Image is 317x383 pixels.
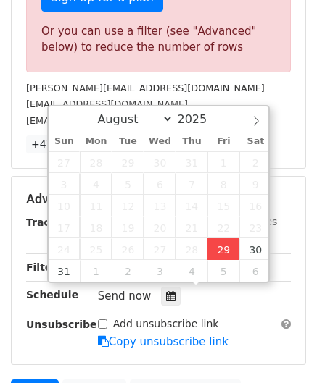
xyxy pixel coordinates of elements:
span: August 17, 2025 [49,216,81,238]
span: August 11, 2025 [80,195,112,216]
span: September 6, 2025 [239,260,271,282]
strong: Tracking [26,216,75,228]
span: July 31, 2025 [176,151,207,173]
span: August 26, 2025 [112,238,144,260]
span: August 29, 2025 [207,238,239,260]
span: August 2, 2025 [239,151,271,173]
span: September 5, 2025 [207,260,239,282]
strong: Schedule [26,289,78,300]
span: August 18, 2025 [80,216,112,238]
a: Copy unsubscribe link [98,335,229,348]
span: July 29, 2025 [112,151,144,173]
span: Tue [112,137,144,146]
small: [PERSON_NAME][EMAIL_ADDRESS][DOMAIN_NAME] [26,83,265,93]
div: Or you can use a filter (see "Advanced" below) to reduce the number of rows [41,23,276,56]
span: August 8, 2025 [207,173,239,195]
span: August 31, 2025 [49,260,81,282]
span: August 23, 2025 [239,216,271,238]
span: August 19, 2025 [112,216,144,238]
strong: Unsubscribe [26,319,97,330]
span: August 6, 2025 [144,173,176,195]
span: July 28, 2025 [80,151,112,173]
span: August 14, 2025 [176,195,207,216]
a: +47 more [26,135,87,153]
span: September 2, 2025 [112,260,144,282]
span: August 1, 2025 [207,151,239,173]
small: [EMAIL_ADDRESS][DOMAIN_NAME] [26,115,188,126]
iframe: Chat Widget [244,313,317,383]
span: Wed [144,137,176,146]
span: August 25, 2025 [80,238,112,260]
span: Send now [98,290,152,303]
span: August 28, 2025 [176,238,207,260]
span: Mon [80,137,112,146]
h5: Advanced [26,191,291,207]
small: [EMAIL_ADDRESS][DOMAIN_NAME] [26,98,188,109]
span: September 3, 2025 [144,260,176,282]
span: August 24, 2025 [49,238,81,260]
span: July 30, 2025 [144,151,176,173]
strong: Filters [26,261,63,273]
span: Thu [176,137,207,146]
span: August 10, 2025 [49,195,81,216]
span: August 15, 2025 [207,195,239,216]
span: August 3, 2025 [49,173,81,195]
span: August 21, 2025 [176,216,207,238]
span: August 7, 2025 [176,173,207,195]
span: September 1, 2025 [80,260,112,282]
span: Sat [239,137,271,146]
span: August 4, 2025 [80,173,112,195]
span: August 27, 2025 [144,238,176,260]
span: August 30, 2025 [239,238,271,260]
span: August 22, 2025 [207,216,239,238]
span: August 5, 2025 [112,173,144,195]
span: Fri [207,137,239,146]
span: August 20, 2025 [144,216,176,238]
span: August 12, 2025 [112,195,144,216]
label: Add unsubscribe link [113,316,219,332]
span: August 13, 2025 [144,195,176,216]
span: September 4, 2025 [176,260,207,282]
span: July 27, 2025 [49,151,81,173]
span: Sun [49,137,81,146]
span: August 16, 2025 [239,195,271,216]
input: Year [173,112,226,126]
span: August 9, 2025 [239,173,271,195]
